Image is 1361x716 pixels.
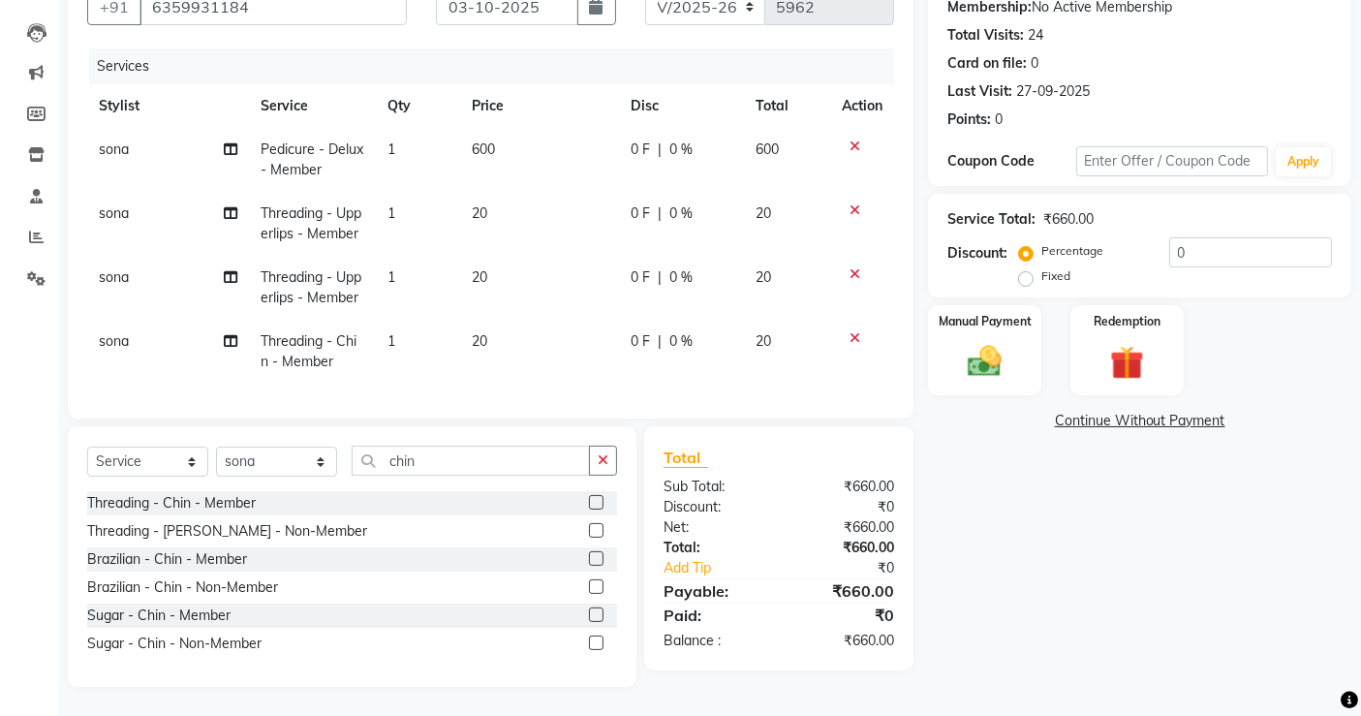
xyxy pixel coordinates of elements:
span: | [658,331,662,352]
div: ₹660.00 [779,631,909,651]
th: Disc [619,84,744,128]
th: Action [830,84,894,128]
div: ₹660.00 [779,579,909,603]
span: 0 % [669,140,693,160]
div: Services [89,48,909,84]
span: | [658,203,662,224]
span: 0 F [631,331,650,352]
span: 0 F [631,203,650,224]
span: Threading - Upperlips - Member [261,268,361,306]
th: Total [744,84,831,128]
div: Points: [947,109,991,130]
div: Coupon Code [947,151,1075,171]
input: Search or Scan [352,446,590,476]
div: 27-09-2025 [1016,81,1090,102]
span: 1 [387,332,395,350]
span: 600 [756,140,779,158]
span: 20 [472,332,487,350]
div: 0 [995,109,1003,130]
div: 24 [1028,25,1043,46]
div: Discount: [649,497,779,517]
div: ₹0 [779,497,909,517]
span: 20 [756,204,771,222]
th: Price [460,84,619,128]
input: Enter Offer / Coupon Code [1076,146,1268,176]
label: Fixed [1041,267,1070,285]
div: ₹0 [801,558,910,578]
span: 20 [472,204,487,222]
span: 600 [472,140,495,158]
button: Apply [1276,147,1331,176]
span: 0 F [631,267,650,288]
span: 20 [472,268,487,286]
span: Threading - Chin - Member [261,332,356,370]
th: Service [249,84,376,128]
span: | [658,140,662,160]
span: sona [99,268,129,286]
div: Balance : [649,631,779,651]
div: Sugar - Chin - Member [87,606,231,626]
span: Threading - Upperlips - Member [261,204,361,242]
div: Paid: [649,604,779,627]
label: Percentage [1041,242,1103,260]
div: Sub Total: [649,477,779,497]
span: sona [99,332,129,350]
div: Sugar - Chin - Non-Member [87,634,262,654]
div: Service Total: [947,209,1036,230]
div: Discount: [947,243,1007,264]
label: Redemption [1094,313,1160,330]
span: 20 [756,332,771,350]
div: ₹660.00 [779,538,909,558]
span: 0 % [669,267,693,288]
div: Card on file: [947,53,1027,74]
span: | [658,267,662,288]
label: Manual Payment [939,313,1032,330]
img: _cash.svg [957,342,1012,382]
span: Total [664,448,708,468]
div: ₹660.00 [1043,209,1094,230]
span: 0 % [669,203,693,224]
a: Add Tip [649,558,800,578]
div: Net: [649,517,779,538]
span: 20 [756,268,771,286]
div: ₹0 [779,604,909,627]
span: Pedicure - Delux - Member [261,140,363,178]
span: 0 % [669,331,693,352]
div: ₹660.00 [779,517,909,538]
div: Payable: [649,579,779,603]
div: Brazilian - Chin - Non-Member [87,577,278,598]
th: Stylist [87,84,249,128]
span: sona [99,204,129,222]
div: 0 [1031,53,1038,74]
div: Threading - Chin - Member [87,493,256,514]
th: Qty [376,84,460,128]
a: Continue Without Payment [932,411,1347,431]
span: 1 [387,204,395,222]
span: sona [99,140,129,158]
span: 0 F [631,140,650,160]
div: Brazilian - Chin - Member [87,549,247,570]
div: ₹660.00 [779,477,909,497]
span: 1 [387,140,395,158]
div: Threading - [PERSON_NAME] - Non-Member [87,521,367,542]
div: Total Visits: [947,25,1024,46]
span: 1 [387,268,395,286]
div: Total: [649,538,779,558]
img: _gift.svg [1099,342,1155,385]
div: Last Visit: [947,81,1012,102]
